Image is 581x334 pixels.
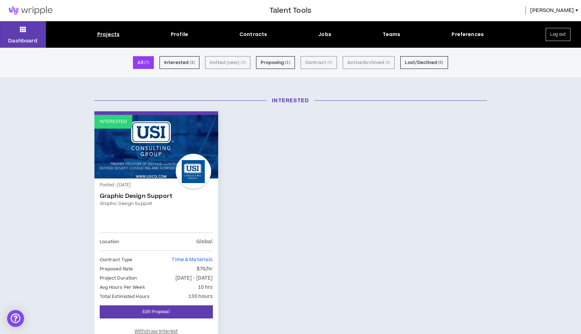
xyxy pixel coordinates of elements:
p: Total Estimated Hours [100,293,150,300]
div: Teams [383,31,401,38]
small: ( 0 ) [241,59,246,66]
small: ( 5 ) [438,59,443,66]
button: Invited (new) (0) [205,56,250,69]
p: Posted - [DATE] [100,182,213,188]
small: ( 0 ) [327,59,332,66]
p: Avg Hours Per Week [100,283,145,291]
p: 10 hrs [198,283,213,291]
a: Graphic Design Support [100,193,213,200]
h3: Interested [89,97,492,104]
p: Contract Type [100,256,133,264]
small: ( 7 ) [144,59,149,66]
div: Profile [171,31,188,38]
button: All (7) [133,56,154,69]
p: Location [100,238,120,246]
button: Active/Archived (0) [343,56,395,69]
a: Interested [94,115,218,178]
div: Contracts [239,31,267,38]
p: [DATE] - [DATE] [175,274,213,282]
small: ( 1 ) [190,59,195,66]
p: 130 hours [188,293,213,300]
span: [PERSON_NAME] [530,7,574,14]
button: Log out [546,28,570,41]
h3: Talent Tools [269,5,312,16]
small: ( 0 ) [385,59,390,66]
p: Interested [100,118,127,125]
a: Edit Proposal [100,305,213,318]
p: Global [196,238,213,246]
button: Proposing (1) [256,56,295,69]
p: Proposed Rate [100,265,133,273]
button: Lost/Declined (5) [400,56,448,69]
p: Project Duration [100,274,137,282]
a: Graphic Design Support [100,200,213,207]
p: $70/hr [197,265,213,273]
button: Contract (0) [301,56,337,69]
span: Time & Materials [172,256,213,263]
div: Preferences [452,31,484,38]
small: ( 1 ) [285,59,290,66]
div: Jobs [318,31,331,38]
div: Open Intercom Messenger [7,310,24,327]
p: Dashboard [8,37,37,45]
button: Interested (1) [159,56,199,69]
